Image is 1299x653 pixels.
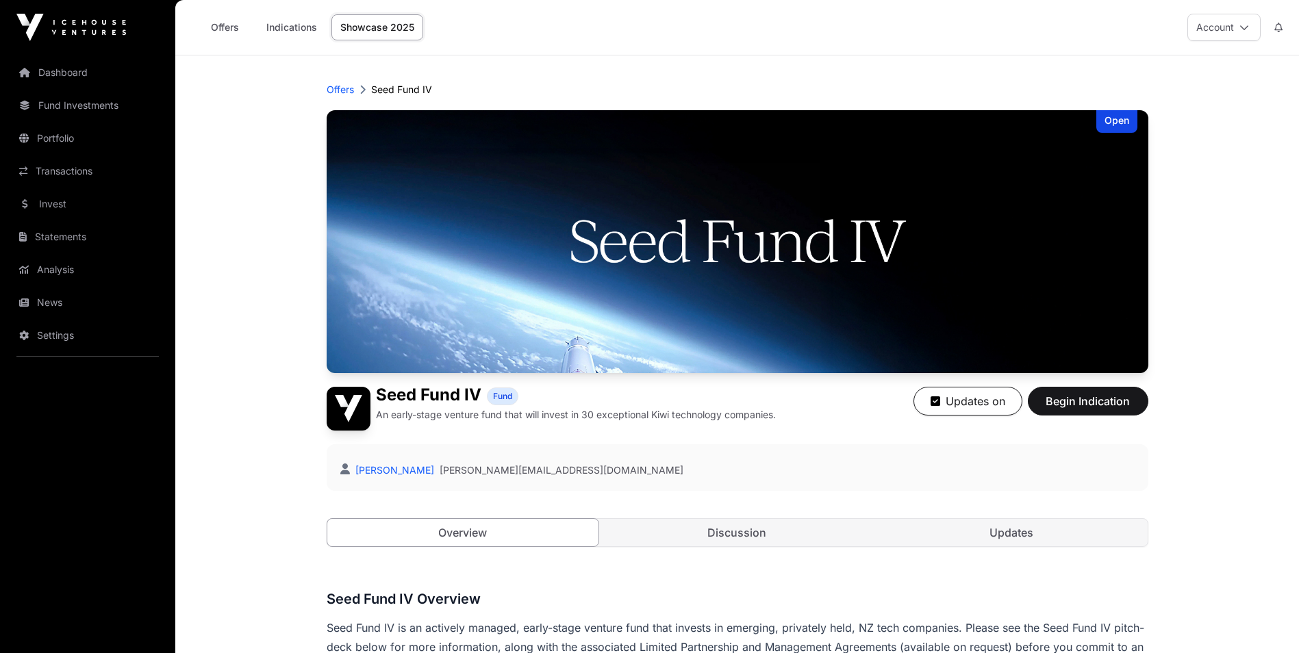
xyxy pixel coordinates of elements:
a: Portfolio [11,123,164,153]
a: Updates [876,519,1148,546]
nav: Tabs [327,519,1148,546]
span: Fund [493,391,512,402]
h1: Seed Fund IV [376,387,481,405]
button: Account [1187,14,1261,41]
button: Updates on [913,387,1022,415]
a: Invest [11,189,164,219]
div: Open [1096,110,1137,133]
a: Dashboard [11,57,164,88]
p: An early-stage venture fund that will invest in 30 exceptional Kiwi technology companies. [376,408,776,422]
img: Icehouse Ventures Logo [16,14,126,41]
a: Showcase 2025 [331,14,423,40]
a: Begin Indication [1028,400,1148,414]
a: Fund Investments [11,90,164,120]
a: Analysis [11,255,164,285]
a: [PERSON_NAME] [353,464,434,476]
img: Seed Fund IV [327,387,370,431]
a: News [11,287,164,318]
a: Settings [11,320,164,350]
a: Transactions [11,156,164,186]
a: Discussion [601,519,873,546]
a: Indications [257,14,326,40]
span: Begin Indication [1045,393,1131,409]
a: Offers [197,14,252,40]
a: Overview [327,518,600,547]
a: Offers [327,83,354,97]
p: Seed Fund IV [371,83,432,97]
button: Begin Indication [1028,387,1148,415]
img: Seed Fund IV [327,110,1148,373]
h3: Seed Fund IV Overview [327,588,1148,610]
a: Statements [11,222,164,252]
a: [PERSON_NAME][EMAIL_ADDRESS][DOMAIN_NAME] [440,463,683,477]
